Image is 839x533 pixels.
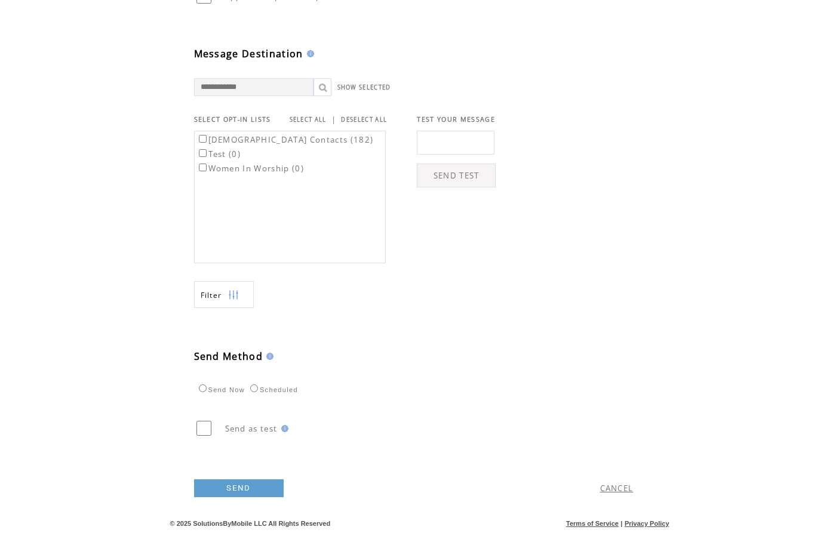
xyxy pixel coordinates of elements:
input: [DEMOGRAPHIC_DATA] Contacts (182) [199,135,207,143]
span: Send Method [194,350,263,363]
span: | [620,520,622,527]
img: filters.png [228,282,239,309]
a: Filter [194,281,254,308]
a: SHOW SELECTED [337,84,391,91]
span: | [331,114,336,125]
label: Test (0) [196,149,241,159]
input: Scheduled [250,384,258,392]
label: Women In Worship (0) [196,163,305,174]
input: Test (0) [199,149,207,157]
a: SELECT ALL [290,116,327,124]
a: Terms of Service [566,520,619,527]
label: Send Now [196,386,245,393]
a: SEND TEST [417,164,496,187]
a: SEND [194,479,284,497]
span: TEST YOUR MESSAGE [417,115,495,124]
span: Send as test [225,423,278,434]
img: help.gif [278,425,288,432]
img: help.gif [303,50,314,57]
span: Message Destination [194,47,303,60]
img: help.gif [263,353,273,360]
input: Send Now [199,384,207,392]
span: SELECT OPT-IN LISTS [194,115,271,124]
a: CANCEL [600,483,634,494]
span: Show filters [201,290,222,300]
input: Women In Worship (0) [199,164,207,171]
label: Scheduled [247,386,298,393]
label: [DEMOGRAPHIC_DATA] Contacts (182) [196,134,374,145]
span: © 2025 SolutionsByMobile LLC All Rights Reserved [170,520,331,527]
a: DESELECT ALL [341,116,387,124]
a: Privacy Policy [625,520,669,527]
